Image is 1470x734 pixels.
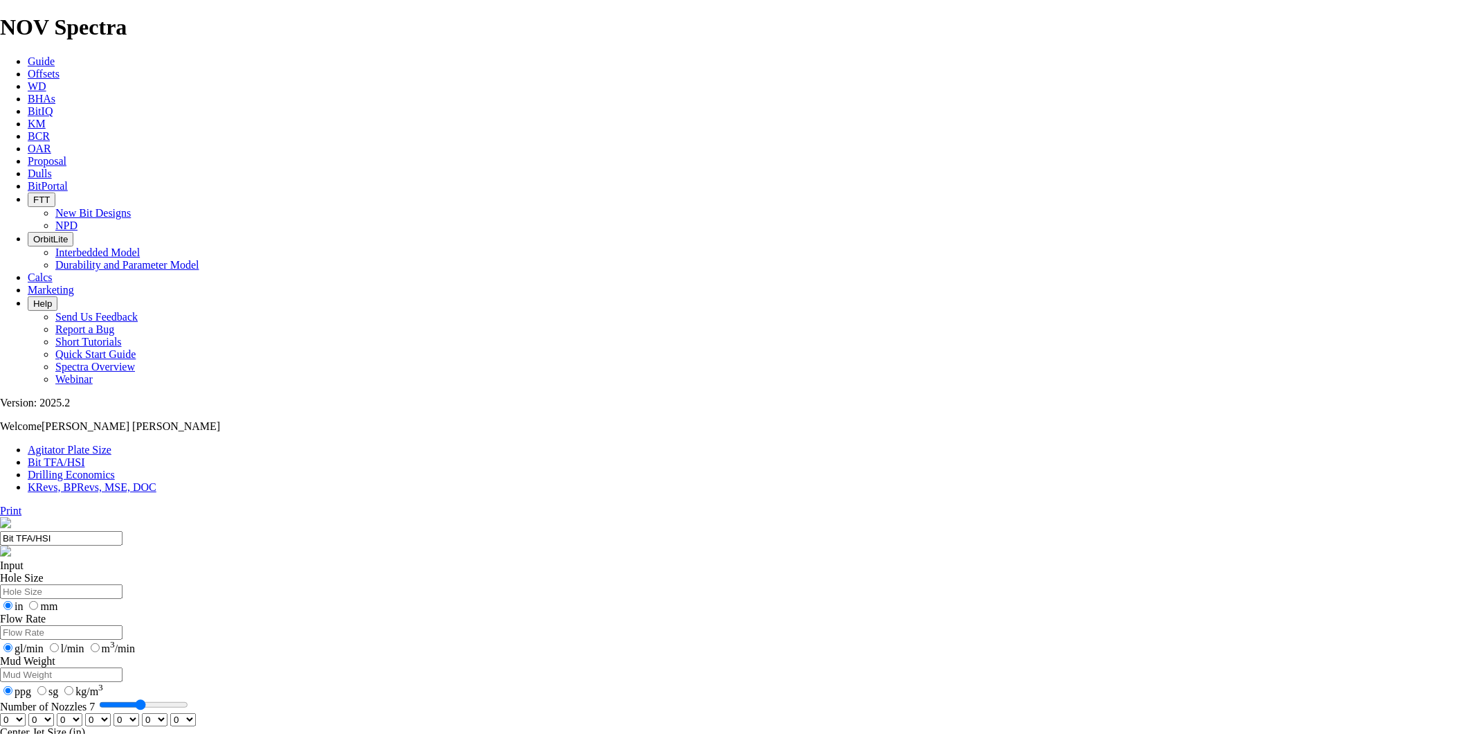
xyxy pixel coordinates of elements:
[28,193,55,207] button: FTT
[28,232,73,247] button: OrbitLite
[3,643,12,652] input: gl/min
[28,93,55,105] a: BHAs
[28,80,46,92] a: WD
[26,600,57,612] label: mm
[33,195,50,205] span: FTT
[110,640,115,650] sup: 3
[28,168,52,179] a: Dulls
[28,284,74,296] a: Marketing
[64,686,73,695] input: kg/m3
[28,296,57,311] button: Help
[28,130,50,142] a: BCR
[28,469,115,481] a: Drilling Economics
[50,643,59,652] input: l/min
[37,686,46,695] input: sg
[42,420,220,432] span: [PERSON_NAME] [PERSON_NAME]
[28,456,85,468] a: Bit TFA/HSI
[55,247,140,258] a: Interbedded Model
[91,643,100,652] input: m3/min
[34,686,58,697] label: sg
[55,259,199,271] a: Durability and Parameter Model
[55,373,93,385] a: Webinar
[3,686,12,695] input: ppg
[28,68,60,80] a: Offsets
[33,234,68,244] span: OrbitLite
[28,105,53,117] a: BitIQ
[28,180,68,192] a: BitPortal
[28,481,156,493] a: KRevs, BPRevs, MSE, DOC
[87,643,135,654] label: m /min
[55,361,135,373] a: Spectra Overview
[29,601,38,610] input: mm
[55,323,114,335] a: Report a Bug
[28,55,55,67] a: Guide
[55,336,122,348] a: Short Tutorials
[55,207,131,219] a: New Bit Designs
[3,601,12,610] input: in
[33,298,52,309] span: Help
[28,444,111,456] a: Agitator Plate Size
[28,155,66,167] a: Proposal
[98,682,103,692] sup: 3
[46,643,84,654] label: l/min
[55,311,138,323] a: Send Us Feedback
[55,220,78,231] a: NPD
[28,118,46,129] a: KM
[28,143,51,154] a: OAR
[55,348,136,360] a: Quick Start Guide
[61,686,103,697] label: kg/m
[28,271,53,283] a: Calcs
